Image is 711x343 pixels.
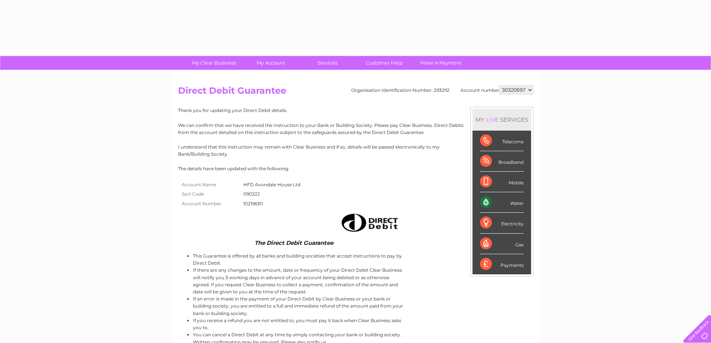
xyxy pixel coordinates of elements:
div: Gas [480,234,524,254]
td: The Direct Debit Guarantee [178,238,405,248]
img: Direct Debit image [335,211,403,235]
td: HFD Avondale House Ltd [241,180,302,190]
div: Telecoms [480,131,524,151]
div: Payments [480,254,524,274]
p: We can confirm that we have received the Instruction to your Bank or Building Society. Please pay... [178,122,533,136]
p: The details have been updated with the following: [178,165,533,172]
a: Customer Help [353,56,415,70]
a: Make A Payment [410,56,472,70]
a: My Account [240,56,302,70]
div: LIVE [484,116,500,123]
div: Electricity [480,213,524,233]
div: Water [480,192,524,213]
th: Account Number [178,199,241,209]
li: This Guarantee is offered by all banks and building societies that accept instructions to pay by ... [193,252,405,266]
td: 10219630 [241,199,302,209]
div: MY SERVICES [473,109,531,130]
div: Mobile [480,172,524,192]
a: Services [297,56,358,70]
td: 090222 [241,189,302,199]
th: Sort Code [178,189,241,199]
th: Account Name [178,180,241,190]
h2: Direct Debit Guarantee [178,85,533,100]
div: Organisation Identification Number: 293292 Account number [351,85,533,94]
li: If there are any changes to the amount, date or frequency of your Direct Debit Clear Business wil... [193,266,405,295]
div: Broadband [480,151,524,172]
li: If an error is made in the payment of your Direct Debit by Clear Business or your bank or buildin... [193,295,405,317]
li: If you receive a refund you are not entitled to, you must pay it back when Clear Business asks yo... [193,317,405,331]
p: Thank you for updating your Direct Debit details. [178,107,533,114]
p: I understand that this instruction may remain with Clear Business and if so, details will be pass... [178,143,533,158]
a: My Clear Business [183,56,245,70]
